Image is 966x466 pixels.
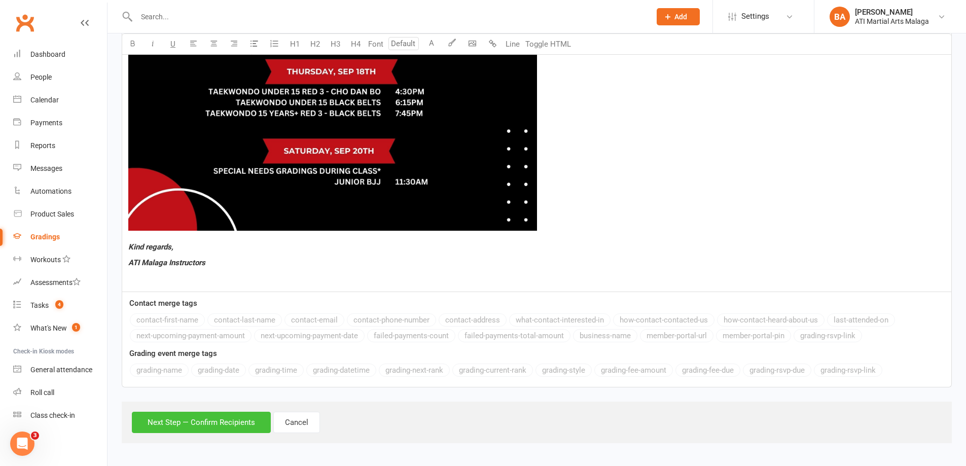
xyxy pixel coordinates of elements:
[13,43,107,66] a: Dashboard
[13,89,107,112] a: Calendar
[30,73,52,81] div: People
[30,96,59,104] div: Calendar
[30,366,92,374] div: General attendance
[13,359,107,381] a: General attendance kiosk mode
[13,203,107,226] a: Product Sales
[30,278,81,286] div: Assessments
[741,5,769,28] span: Settings
[830,7,850,27] div: BA
[523,34,574,54] button: Toggle HTML
[30,210,74,218] div: Product Sales
[30,256,61,264] div: Workouts
[30,141,55,150] div: Reports
[133,10,643,24] input: Search...
[30,164,62,172] div: Messages
[13,180,107,203] a: Automations
[421,34,442,54] button: A
[366,34,386,54] button: Font
[284,34,305,54] button: H1
[132,412,271,433] button: Next Step — Confirm Recipients
[128,258,205,267] span: ATI Malaga Instructors
[30,301,49,309] div: Tasks
[13,66,107,89] a: People
[503,34,523,54] button: Line
[674,13,687,21] span: Add
[31,432,39,440] span: 3
[13,226,107,248] a: Gradings
[325,34,345,54] button: H3
[388,37,419,50] input: Default
[163,34,183,54] button: U
[273,412,320,433] button: Cancel
[13,248,107,271] a: Workouts
[657,8,700,25] button: Add
[170,40,175,49] span: U
[12,10,38,35] a: Clubworx
[129,347,217,360] label: Grading event merge tags
[30,187,71,195] div: Automations
[10,432,34,456] iframe: Intercom live chat
[30,119,62,127] div: Payments
[30,411,75,419] div: Class check-in
[128,242,173,252] span: Kind regards,
[13,112,107,134] a: Payments
[13,271,107,294] a: Assessments
[13,317,107,340] a: What's New1
[30,388,54,397] div: Roll call
[30,324,67,332] div: What's New
[55,300,63,309] span: 4
[855,8,929,17] div: [PERSON_NAME]
[345,34,366,54] button: H4
[129,297,197,309] label: Contact merge tags
[305,34,325,54] button: H2
[13,381,107,404] a: Roll call
[13,294,107,317] a: Tasks 4
[13,404,107,427] a: Class kiosk mode
[30,233,60,241] div: Gradings
[13,134,107,157] a: Reports
[855,17,929,26] div: ATI Martial Arts Malaga
[72,323,80,332] span: 1
[30,50,65,58] div: Dashboard
[13,157,107,180] a: Messages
